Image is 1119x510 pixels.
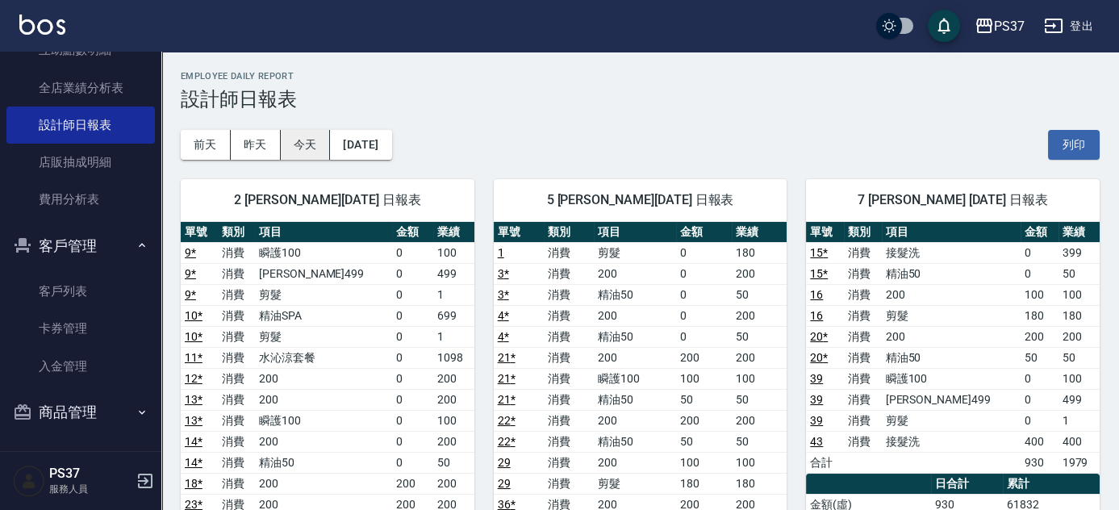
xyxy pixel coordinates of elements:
a: 43 [810,435,823,448]
td: 消費 [844,326,882,347]
td: 200 [732,263,787,284]
td: 精油50 [882,263,1021,284]
td: 50 [1058,263,1100,284]
td: 50 [433,452,474,473]
td: 0 [392,431,433,452]
td: 200 [594,305,676,326]
span: 7 [PERSON_NAME] [DATE] 日報表 [825,192,1080,208]
button: 客戶管理 [6,225,155,267]
th: 項目 [255,222,392,243]
th: 金額 [676,222,732,243]
td: 消費 [218,263,255,284]
td: 精油50 [882,347,1021,368]
td: 合計 [806,452,844,473]
td: 1 [433,284,474,305]
td: 0 [392,242,433,263]
button: [DATE] [330,130,391,160]
td: 消費 [218,284,255,305]
button: save [928,10,960,42]
td: 200 [392,473,433,494]
td: 100 [1058,368,1100,389]
td: 200 [732,305,787,326]
button: 今天 [281,130,331,160]
td: 0 [676,263,732,284]
td: 0 [392,452,433,473]
td: 0 [392,326,433,347]
td: 消費 [218,473,255,494]
td: 200 [255,473,392,494]
td: 180 [676,473,732,494]
th: 金額 [1021,222,1058,243]
td: 0 [392,305,433,326]
td: 180 [1058,305,1100,326]
td: 0 [676,242,732,263]
td: 剪髮 [594,242,676,263]
th: 日合計 [931,474,1003,495]
td: 50 [732,431,787,452]
td: 消費 [218,389,255,410]
td: 精油50 [594,389,676,410]
td: 消費 [844,284,882,305]
td: 200 [433,431,474,452]
td: 消費 [218,326,255,347]
td: 0 [1021,389,1058,410]
td: 50 [676,389,732,410]
td: 100 [1021,284,1058,305]
table: a dense table [806,222,1100,474]
td: 1098 [433,347,474,368]
td: 0 [676,284,732,305]
td: 消費 [544,284,594,305]
td: 50 [732,326,787,347]
button: 商品管理 [6,391,155,433]
button: 前天 [181,130,231,160]
div: PS37 [994,16,1025,36]
td: 200 [594,347,676,368]
td: 消費 [544,263,594,284]
td: 100 [1058,284,1100,305]
td: 接髮洗 [882,242,1021,263]
td: 消費 [544,389,594,410]
td: 100 [732,452,787,473]
th: 單號 [494,222,544,243]
td: 0 [676,326,732,347]
th: 單號 [181,222,218,243]
h5: PS37 [49,466,132,482]
td: 精油50 [255,452,392,473]
td: 0 [1021,368,1058,389]
span: 2 [PERSON_NAME][DATE] 日報表 [200,192,455,208]
td: 200 [1021,326,1058,347]
td: 0 [392,263,433,284]
td: 400 [1021,431,1058,452]
td: 剪髮 [594,473,676,494]
td: 100 [433,410,474,431]
td: 699 [433,305,474,326]
td: 50 [1021,347,1058,368]
a: 39 [810,393,823,406]
td: 0 [1021,410,1058,431]
td: 200 [433,368,474,389]
td: 0 [1021,242,1058,263]
a: 入金管理 [6,348,155,385]
p: 服務人員 [49,482,132,496]
td: 200 [255,368,392,389]
td: 瞬護100 [255,242,392,263]
th: 業績 [1058,222,1100,243]
td: 瞬護100 [882,368,1021,389]
a: 卡券管理 [6,310,155,347]
th: 類別 [844,222,882,243]
th: 業績 [732,222,787,243]
td: 200 [1058,326,1100,347]
th: 項目 [882,222,1021,243]
td: 399 [1058,242,1100,263]
td: 精油50 [594,326,676,347]
td: 100 [433,242,474,263]
button: 昨天 [231,130,281,160]
td: 精油SPA [255,305,392,326]
td: 200 [433,389,474,410]
th: 類別 [218,222,255,243]
h3: 設計師日報表 [181,88,1100,111]
th: 項目 [594,222,676,243]
td: 消費 [844,263,882,284]
td: 0 [392,389,433,410]
td: 消費 [844,431,882,452]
